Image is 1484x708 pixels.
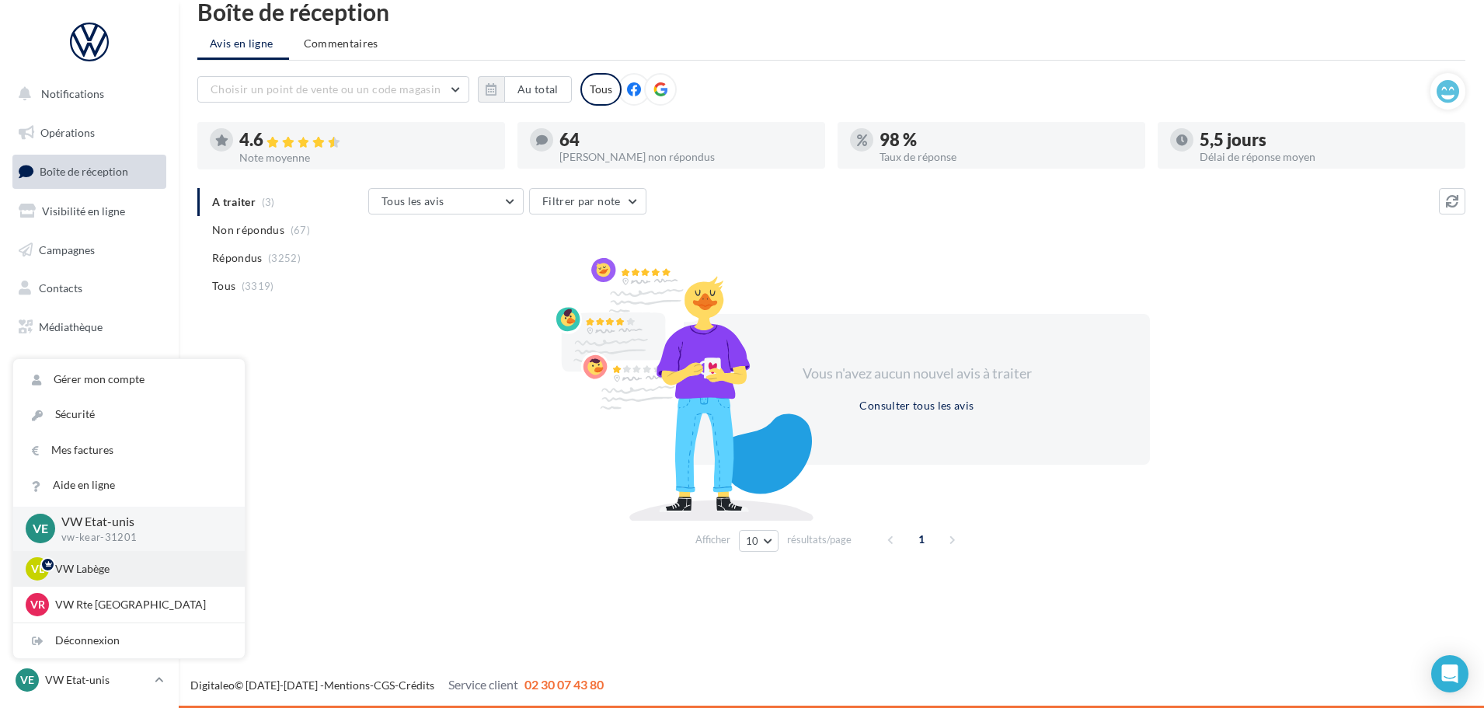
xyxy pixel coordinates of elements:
[40,165,128,178] span: Boîte de réception
[212,250,263,266] span: Répondus
[55,597,226,612] p: VW Rte [GEOGRAPHIC_DATA]
[9,78,163,110] button: Notifications
[478,76,572,103] button: Au total
[304,36,378,51] span: Commentaires
[695,532,730,547] span: Afficher
[1200,152,1453,162] div: Délai de réponse moyen
[783,364,1050,384] div: Vous n'avez aucun nouvel avis à traiter
[9,440,169,486] a: Campagnes DataOnDemand
[368,188,524,214] button: Tous les avis
[1200,131,1453,148] div: 5,5 jours
[41,87,104,100] span: Notifications
[504,76,572,103] button: Au total
[9,234,169,267] a: Campagnes
[242,280,274,292] span: (3319)
[787,532,852,547] span: résultats/page
[12,665,166,695] a: VE VW Etat-unis
[30,597,45,612] span: VR
[190,678,235,692] a: Digitaleo
[9,155,169,188] a: Boîte de réception
[61,513,220,531] p: VW Etat-unis
[211,82,441,96] span: Choisir un point de vente ou un code magasin
[9,388,169,434] a: PLV et print personnalisable
[20,672,34,688] span: VE
[399,678,434,692] a: Crédits
[746,535,759,547] span: 10
[239,131,493,149] div: 4.6
[739,530,779,552] button: 10
[212,278,235,294] span: Tous
[880,131,1133,148] div: 98 %
[381,194,444,208] span: Tous les avis
[9,272,169,305] a: Contacts
[374,678,395,692] a: CGS
[853,396,980,415] button: Consulter tous les avis
[197,76,469,103] button: Choisir un point de vente ou un code magasin
[529,188,646,214] button: Filtrer par note
[524,677,604,692] span: 02 30 07 43 80
[45,672,148,688] p: VW Etat-unis
[33,520,48,538] span: VE
[39,320,103,333] span: Médiathèque
[239,152,493,163] div: Note moyenne
[31,561,44,577] span: VL
[40,126,95,139] span: Opérations
[268,252,301,264] span: (3252)
[291,224,310,236] span: (67)
[13,468,245,503] a: Aide en ligne
[448,677,518,692] span: Service client
[9,117,169,149] a: Opérations
[13,433,245,468] a: Mes factures
[13,397,245,432] a: Sécurité
[9,195,169,228] a: Visibilité en ligne
[13,362,245,397] a: Gérer mon compte
[212,222,284,238] span: Non répondus
[559,131,813,148] div: 64
[39,242,95,256] span: Campagnes
[9,350,169,382] a: Calendrier
[580,73,622,106] div: Tous
[9,311,169,344] a: Médiathèque
[909,527,934,552] span: 1
[55,561,226,577] p: VW Labège
[42,204,125,218] span: Visibilité en ligne
[13,623,245,658] div: Déconnexion
[880,152,1133,162] div: Taux de réponse
[1431,655,1468,692] div: Open Intercom Messenger
[559,152,813,162] div: [PERSON_NAME] non répondus
[39,281,82,295] span: Contacts
[324,678,370,692] a: Mentions
[61,531,220,545] p: vw-kear-31201
[190,678,604,692] span: © [DATE]-[DATE] - - -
